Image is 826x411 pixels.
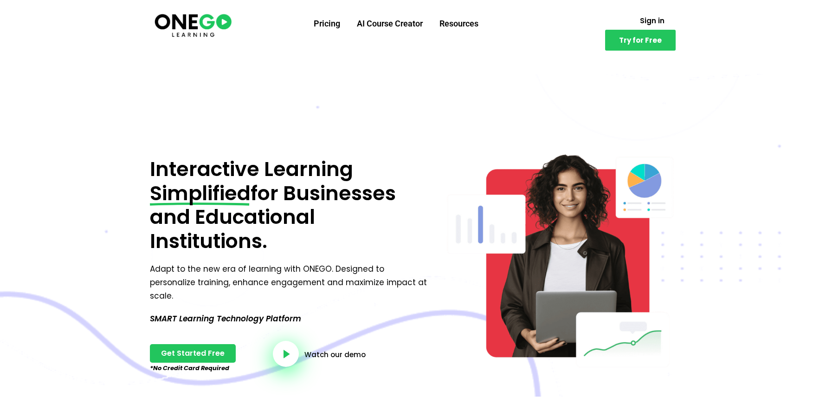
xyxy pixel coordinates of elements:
[150,312,431,326] p: SMART Learning Technology Platform
[150,182,251,206] span: Simplified
[273,341,299,367] a: video-button
[150,364,229,372] em: *No Credit Card Required
[150,344,236,363] a: Get Started Free
[150,155,353,183] span: Interactive Learning
[161,350,225,357] span: Get Started Free
[150,179,396,255] span: for Businesses and Educational Institutions.
[150,262,431,303] p: Adapt to the new era of learning with ONEGO. Designed to personalize training, enhance engagement...
[605,30,676,51] a: Try for Free
[431,12,487,36] a: Resources
[629,12,676,30] a: Sign in
[305,12,348,36] a: Pricing
[619,37,662,44] span: Try for Free
[640,17,665,24] span: Sign in
[304,351,366,358] a: Watch our demo
[348,12,431,36] a: AI Course Creator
